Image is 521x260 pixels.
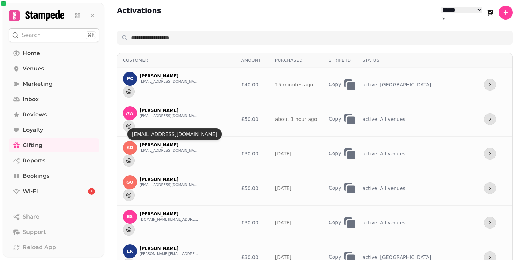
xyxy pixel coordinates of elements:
[241,185,264,192] div: £50.00
[9,210,99,224] button: Share
[123,120,135,132] button: Send to
[23,172,49,180] span: Bookings
[275,58,318,63] div: Purchased
[126,111,134,116] span: AW
[140,73,199,79] p: [PERSON_NAME]
[126,145,133,150] span: KD
[123,86,135,98] button: Send to
[363,185,378,191] span: active
[123,155,135,167] button: Send to
[275,82,313,87] a: 15 minutes ago
[127,76,133,81] span: PC
[363,220,378,225] span: active
[329,78,343,92] button: Copy
[23,228,46,236] span: Support
[91,189,93,194] span: 1
[140,182,199,188] button: [EMAIL_ADDRESS][DOMAIN_NAME]
[484,148,496,160] button: more
[9,62,99,76] a: Venues
[23,156,45,165] span: Reports
[241,219,264,226] div: £30.00
[23,213,39,221] span: Share
[363,151,378,156] span: active
[275,220,291,225] a: [DATE]
[9,108,99,122] a: Reviews
[140,108,199,113] p: [PERSON_NAME]
[117,6,161,22] h2: Activations
[363,254,378,260] span: active
[140,211,199,217] p: [PERSON_NAME]
[9,154,99,168] a: Reports
[329,112,343,126] button: Copy
[123,58,230,63] div: Customer
[23,187,38,196] span: Wi-Fi
[127,249,133,254] span: LR
[275,185,291,191] a: [DATE]
[140,79,199,84] button: [EMAIL_ADDRESS][DOMAIN_NAME]
[9,225,99,239] button: Support
[140,251,199,257] button: [PERSON_NAME][EMAIL_ADDRESS][DOMAIN_NAME]
[9,240,99,254] button: Reload App
[363,82,378,87] span: active
[329,216,343,230] button: Copy
[484,182,496,194] button: more
[380,185,405,192] span: All venues
[275,151,291,156] a: [DATE]
[241,116,264,123] div: £50.00
[23,141,42,150] span: Gifting
[241,81,264,88] div: £40.00
[329,147,343,161] button: Copy
[484,217,496,229] button: more
[86,31,96,39] div: ⌘K
[123,224,135,236] button: Send to
[9,46,99,60] a: Home
[380,81,431,88] span: [GEOGRAPHIC_DATA]
[380,116,405,123] span: All venues
[329,181,343,195] button: Copy
[9,184,99,198] a: Wi-Fi1
[123,189,135,201] button: Send to
[241,150,264,157] div: £30.00
[23,80,53,88] span: Marketing
[23,64,44,73] span: Venues
[140,148,199,153] button: [EMAIL_ADDRESS][DOMAIN_NAME]
[23,95,39,104] span: Inbox
[22,31,41,39] p: Search
[275,254,291,260] a: [DATE]
[23,126,43,134] span: Loyalty
[9,138,99,152] a: Gifting
[127,128,222,140] div: [EMAIL_ADDRESS][DOMAIN_NAME]
[140,217,199,222] button: [DOMAIN_NAME][EMAIL_ADDRESS][DOMAIN_NAME]
[23,49,40,58] span: Home
[380,150,405,157] span: All venues
[23,110,47,119] span: Reviews
[127,214,133,219] span: ES
[140,142,199,148] p: [PERSON_NAME]
[484,79,496,91] button: more
[275,116,317,122] a: about 1 hour ago
[9,77,99,91] a: Marketing
[9,28,99,42] button: Search⌘K
[9,92,99,106] a: Inbox
[484,113,496,125] button: more
[363,116,378,122] span: active
[140,246,199,251] p: [PERSON_NAME]
[380,219,405,226] span: All venues
[9,123,99,137] a: Loyalty
[23,243,56,252] span: Reload App
[140,177,199,182] p: [PERSON_NAME]
[140,113,199,119] button: [EMAIL_ADDRESS][DOMAIN_NAME]
[241,58,264,63] div: Amount
[126,180,133,185] span: GO
[329,58,351,63] div: Stripe ID
[9,169,99,183] a: Bookings
[363,58,473,63] div: Status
